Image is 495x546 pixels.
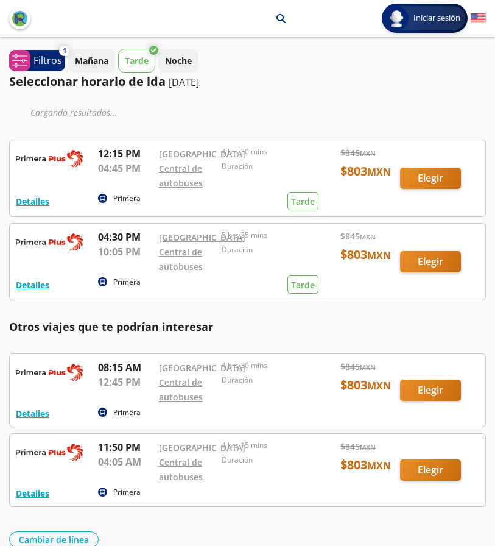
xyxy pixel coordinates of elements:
p: Primera [113,193,141,204]
button: Detalles [16,278,49,291]
button: Mañana [68,49,115,73]
a: Central de autobuses [159,163,203,189]
p: Primera [113,487,141,498]
a: [GEOGRAPHIC_DATA] [159,442,245,453]
a: Central de autobuses [159,377,203,403]
button: Detalles [16,487,49,500]
a: [GEOGRAPHIC_DATA] [159,362,245,374]
p: Otros viajes que te podrían interesar [9,319,486,335]
span: Iniciar sesión [409,12,465,24]
button: Noche [158,49,198,73]
p: [GEOGRAPHIC_DATA] [124,12,210,25]
a: [GEOGRAPHIC_DATA] [159,148,245,160]
p: Pátzcuaro [225,12,267,25]
a: Central de autobuses [159,456,203,483]
button: Detalles [16,195,49,208]
button: Detalles [16,407,49,420]
span: 1 [63,46,66,56]
a: Central de autobuses [159,246,203,272]
p: [DATE] [169,75,199,90]
a: [GEOGRAPHIC_DATA] [159,232,245,243]
p: Tarde [125,54,149,67]
button: back [9,8,30,29]
p: Mañana [75,54,108,67]
button: 1Filtros [9,50,65,71]
em: Cargando resultados ... [30,107,118,118]
p: Seleccionar horario de ida [9,73,166,91]
p: Noche [165,54,192,67]
p: Primera [113,407,141,418]
button: Tarde [118,49,155,73]
p: Filtros [33,53,62,68]
p: Primera [113,277,141,288]
button: English [471,11,486,26]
